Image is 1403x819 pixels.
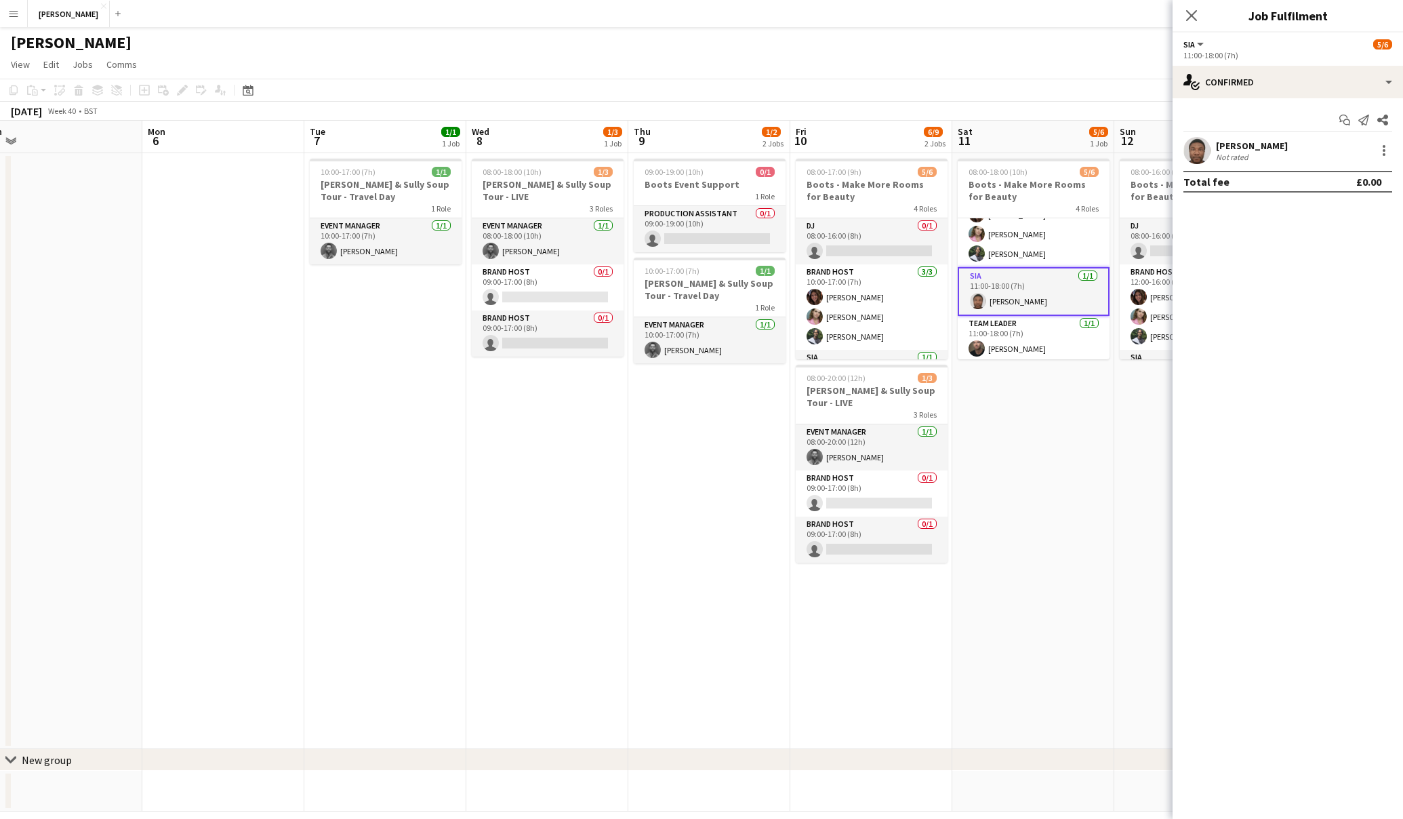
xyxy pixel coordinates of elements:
span: 0/1 [756,167,775,177]
a: View [5,56,35,73]
span: 1/3 [594,167,613,177]
div: Total fee [1183,175,1229,188]
span: 08:00-18:00 (10h) [483,167,542,177]
app-card-role: SIA1/1 [1120,350,1272,396]
span: 1/1 [432,167,451,177]
div: 1 Job [604,138,622,148]
span: 08:00-18:00 (10h) [969,167,1028,177]
span: Comms [106,58,137,71]
span: 1/3 [603,127,622,137]
span: 3 Roles [590,203,613,214]
span: 09:00-19:00 (10h) [645,167,704,177]
span: 08:00-16:00 (8h) [1131,167,1185,177]
div: 1 Job [442,138,460,148]
div: New group [22,753,72,767]
span: Wed [472,125,489,138]
span: Thu [634,125,651,138]
span: 6/9 [924,127,943,137]
app-card-role: Event Manager1/110:00-17:00 (7h)[PERSON_NAME] [634,317,786,363]
span: 5/6 [1089,127,1108,137]
span: 11 [956,133,973,148]
span: Tue [310,125,325,138]
span: 5/6 [1080,167,1099,177]
span: 1/1 [441,127,460,137]
app-card-role: Brand Host0/109:00-17:00 (8h) [796,471,948,517]
span: View [11,58,30,71]
span: 1/3 [918,373,937,383]
app-card-role: SIA1/111:00-18:00 (7h)[PERSON_NAME] [958,267,1110,316]
h3: [PERSON_NAME] & Sully Soup Tour - Travel Day [310,178,462,203]
h3: [PERSON_NAME] & Sully Soup Tour - LIVE [796,384,948,409]
span: 12 [1118,133,1136,148]
h3: Boots - Make More Rooms for Beauty [1120,178,1272,203]
app-job-card: 08:00-18:00 (10h)1/3[PERSON_NAME] & Sully Soup Tour - LIVE3 RolesEvent Manager1/108:00-18:00 (10h... [472,159,624,357]
button: [PERSON_NAME] [28,1,110,27]
span: Fri [796,125,807,138]
span: 3 Roles [914,410,937,420]
span: 5/6 [918,167,937,177]
div: Not rated [1216,152,1251,162]
app-card-role: Production Assistant0/109:00-19:00 (10h) [634,206,786,252]
div: 2 Jobs [924,138,945,148]
span: 6 [146,133,165,148]
app-card-role: Brand Host0/109:00-17:00 (8h) [472,264,624,311]
div: [PERSON_NAME] [1216,140,1288,152]
app-card-role: Brand Host3/312:00-16:00 (4h)[PERSON_NAME][PERSON_NAME][PERSON_NAME] [1120,264,1272,350]
span: 08:00-17:00 (9h) [807,167,861,177]
span: Edit [43,58,59,71]
span: Sun [1120,125,1136,138]
h3: Boots - Make More Rooms for Beauty [958,178,1110,203]
app-job-card: 10:00-17:00 (7h)1/1[PERSON_NAME] & Sully Soup Tour - Travel Day1 RoleEvent Manager1/110:00-17:00 ... [310,159,462,264]
button: SIA [1183,39,1206,49]
span: Mon [148,125,165,138]
div: Confirmed [1173,66,1403,98]
span: 1 Role [755,302,775,313]
span: Week 40 [45,106,79,116]
app-job-card: 08:00-18:00 (10h)5/6Boots - Make More Rooms for Beauty4 Roles Brand Host3/311:00-18:00 (7h)[PERSO... [958,159,1110,359]
app-card-role: Event Manager1/110:00-17:00 (7h)[PERSON_NAME] [310,218,462,264]
span: 10 [794,133,807,148]
app-job-card: 09:00-19:00 (10h)0/1Boots Event Support1 RoleProduction Assistant0/109:00-19:00 (10h) [634,159,786,252]
app-card-role: Event Manager1/108:00-20:00 (12h)[PERSON_NAME] [796,424,948,471]
span: 1/1 [756,266,775,276]
span: 9 [632,133,651,148]
h3: [PERSON_NAME] & Sully Soup Tour - Travel Day [634,277,786,302]
div: BST [84,106,98,116]
span: 1 Role [431,203,451,214]
h3: Boots - Make More Rooms for Beauty [796,178,948,203]
app-card-role: DJ0/108:00-16:00 (8h) [796,218,948,264]
span: 4 Roles [914,203,937,214]
app-job-card: 08:00-17:00 (9h)5/6Boots - Make More Rooms for Beauty4 RolesDJ0/108:00-16:00 (8h) Brand Host3/310... [796,159,948,359]
span: 1 Role [755,191,775,201]
app-card-role: Brand Host0/109:00-17:00 (8h) [472,311,624,357]
span: 7 [308,133,325,148]
span: 5/6 [1373,39,1392,49]
app-card-role: Team Leader1/111:00-18:00 (7h)[PERSON_NAME] [958,316,1110,362]
a: Edit [38,56,64,73]
app-card-role: Brand Host3/311:00-18:00 (7h)[PERSON_NAME][PERSON_NAME][PERSON_NAME] [958,182,1110,267]
h1: [PERSON_NAME] [11,33,131,53]
span: 8 [470,133,489,148]
h3: Job Fulfilment [1173,7,1403,24]
app-card-role: Brand Host3/310:00-17:00 (7h)[PERSON_NAME][PERSON_NAME][PERSON_NAME] [796,264,948,350]
a: Comms [101,56,142,73]
span: 4 Roles [1076,203,1099,214]
h3: Boots Event Support [634,178,786,191]
div: 08:00-16:00 (8h)5/6Boots - Make More Rooms for Beauty4 RolesDJ0/108:00-16:00 (8h) Brand Host3/312... [1120,159,1272,359]
span: 08:00-20:00 (12h) [807,373,866,383]
app-card-role: Brand Host0/109:00-17:00 (8h) [796,517,948,563]
a: Jobs [67,56,98,73]
app-card-role: DJ0/108:00-16:00 (8h) [1120,218,1272,264]
app-job-card: 10:00-17:00 (7h)1/1[PERSON_NAME] & Sully Soup Tour - Travel Day1 RoleEvent Manager1/110:00-17:00 ... [634,258,786,363]
div: [DATE] [11,104,42,118]
app-job-card: 08:00-20:00 (12h)1/3[PERSON_NAME] & Sully Soup Tour - LIVE3 RolesEvent Manager1/108:00-20:00 (12h... [796,365,948,563]
span: 10:00-17:00 (7h) [645,266,699,276]
div: £0.00 [1356,175,1381,188]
